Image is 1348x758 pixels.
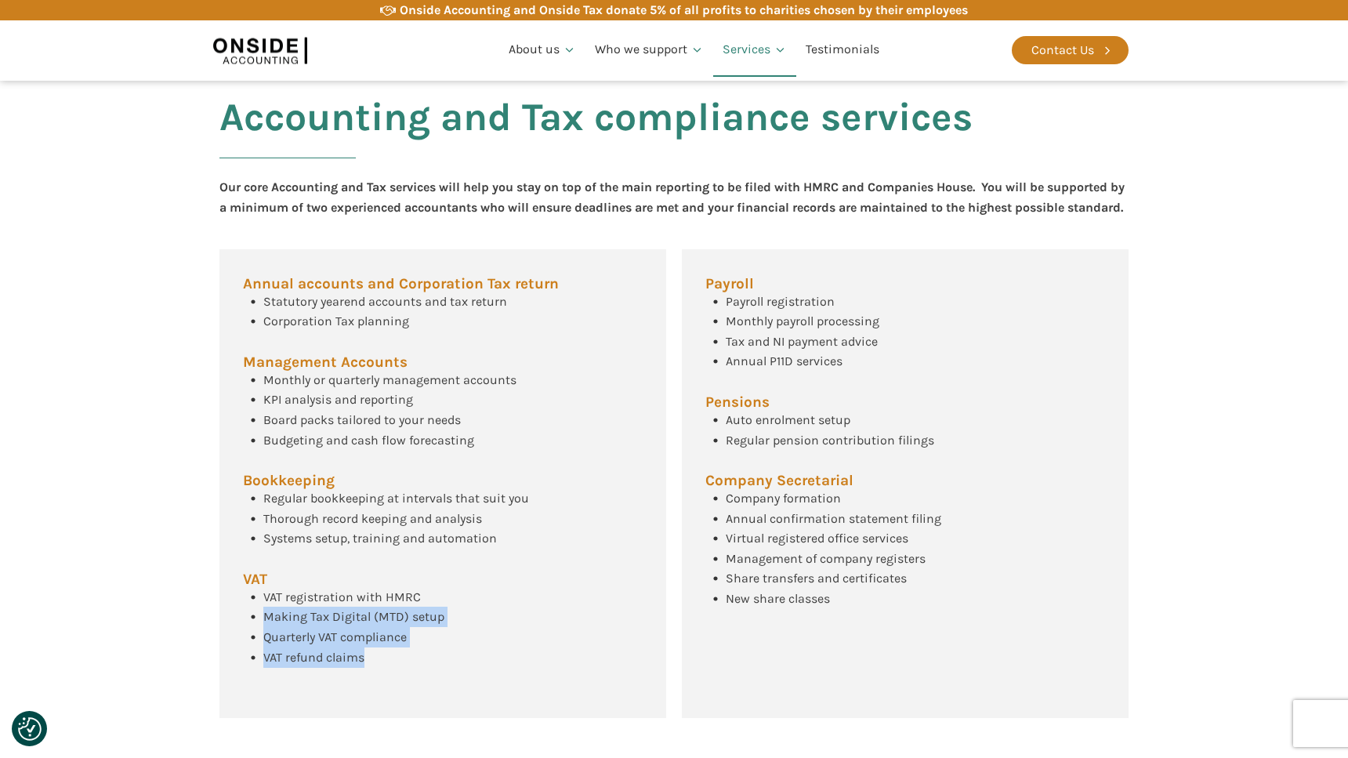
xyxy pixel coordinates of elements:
span: Regular bookkeeping at intervals that suit you [263,491,529,506]
span: Systems setup, training and automation [263,531,497,546]
span: Company Secretarial [705,473,853,488]
span: Budgeting and cash flow forecasting [263,433,474,448]
span: Board packs tailored to your needs [263,412,461,427]
span: Making Tax Digital (MTD) setup [263,609,444,624]
span: Regular pension contribution filings [726,433,934,448]
span: Management Accounts [243,355,408,370]
span: Management of company registers [726,551,926,566]
button: Consent Preferences [18,717,42,741]
span: Bookkeeping [243,473,335,488]
div: Contact Us [1031,40,1094,60]
span: Virtual registered office services [726,531,908,546]
span: Annual confirmation statement filing [726,511,941,526]
span: Monthly or quarterly management accounts [263,372,516,387]
span: Corporation Tax planning [263,314,409,328]
span: Quarterly VAT compliance [263,629,407,644]
div: Our core Accounting and Tax services will help you stay on top of the main reporting to be filed ... [219,177,1129,217]
img: Onside Accounting [213,32,307,68]
span: Pensions [705,395,770,410]
a: Testimonials [796,24,889,77]
a: About us [499,24,585,77]
span: Payroll registration [726,294,835,309]
span: Statutory yearend accounts and tax return [263,294,507,309]
img: Revisit consent button [18,717,42,741]
span: Share transfers and certificates [726,571,907,586]
span: Thorough record keeping and analysis [263,511,482,526]
span: VAT [243,572,267,587]
span: Annual accounts and Corporation Tax return [243,277,559,292]
h2: Accounting and Tax compliance services [219,96,973,177]
span: Tax and NI payment advice [726,334,878,349]
span: Company formation [726,491,841,506]
a: Who we support [585,24,713,77]
span: VAT registration with HMRC [263,589,421,604]
span: Annual P11D services [726,354,842,368]
span: Auto enrolment setup [726,412,850,427]
a: Contact Us [1012,36,1129,64]
span: Monthly payroll processing [726,314,879,328]
span: Payroll [705,277,754,292]
span: VAT refund claims [263,650,364,665]
a: Services [713,24,796,77]
span: New share classes [726,591,830,606]
span: KPI analysis and reporting [263,392,413,407]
